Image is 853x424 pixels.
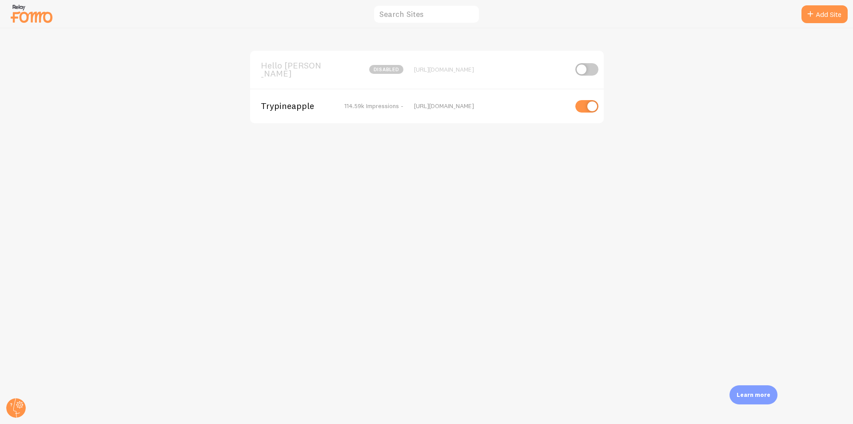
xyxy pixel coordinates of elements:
img: fomo-relay-logo-orange.svg [9,2,54,25]
img: website_grey.svg [14,23,21,30]
div: [URL][DOMAIN_NAME] [414,102,567,110]
p: Learn more [737,391,770,399]
div: Domain Overview [34,52,80,58]
div: Keywords by Traffic [98,52,150,58]
div: v 4.0.25 [25,14,44,21]
span: 114.59k Impressions - [344,102,403,110]
span: Trypineapple [261,102,332,110]
img: logo_orange.svg [14,14,21,21]
div: Learn more [729,385,777,404]
div: Domain: [DOMAIN_NAME] [23,23,98,30]
span: disabled [369,65,403,74]
img: tab_domain_overview_orange.svg [24,52,31,59]
span: Hello [PERSON_NAME] [261,61,332,78]
div: [URL][DOMAIN_NAME] [414,65,567,73]
img: tab_keywords_by_traffic_grey.svg [88,52,96,59]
